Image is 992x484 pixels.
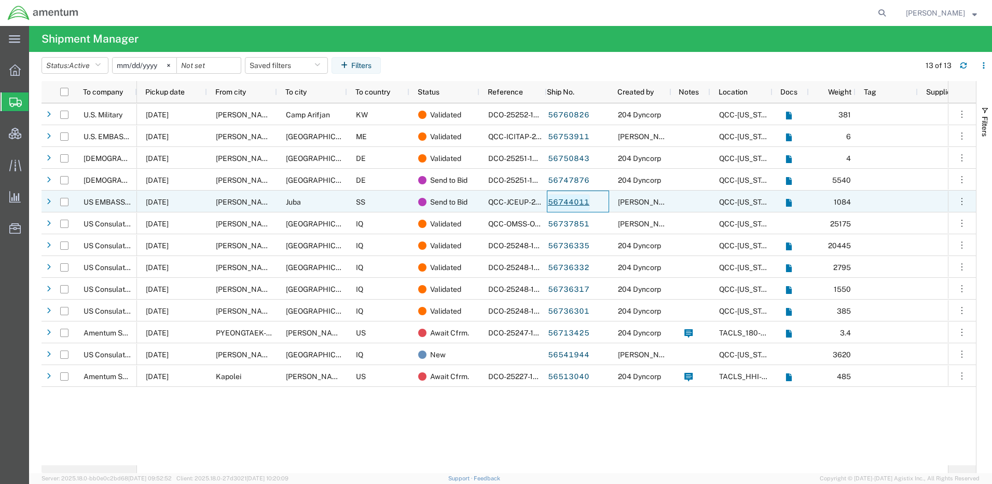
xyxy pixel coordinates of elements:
span: US Consulate General [84,263,157,272]
input: Not set [177,58,241,73]
span: Irving [216,111,275,119]
span: US EMBASSY JUBA, SOUTH SUDAN [84,198,283,206]
span: IQ [356,220,363,228]
span: 09/05/2025 [146,220,169,228]
span: 09/05/2025 [146,241,169,250]
span: QCC-Texas [719,198,777,206]
span: 204 Dyncorp [618,154,661,163]
span: 4 [846,154,851,163]
span: Created by [617,88,654,96]
span: Amentum Services, Inc. [84,372,161,381]
span: DCO-25252-167942 [488,111,556,119]
span: US Army [84,176,183,184]
span: DCO-25248-167838 [488,285,557,293]
span: DE [356,154,366,163]
span: 09/10/2025 [146,198,169,206]
span: DCO-25247-167737 [488,329,555,337]
a: 56713425 [547,325,590,342]
span: 20445 [828,241,851,250]
span: IQ [356,307,363,315]
span: Irving [216,307,275,315]
span: Baghdad [286,307,360,315]
span: QCC-Texas [719,351,777,359]
span: QCC-Texas [719,220,777,228]
span: New [430,344,446,366]
span: Ship No. [547,88,574,96]
span: IQ [356,263,363,272]
span: Baghdad [286,351,360,359]
a: 56736301 [547,303,590,320]
span: 25175 [830,220,851,228]
span: 3.4 [840,329,851,337]
span: Copyright © [DATE]-[DATE] Agistix Inc., All Rights Reserved [820,474,980,483]
span: Irving [216,285,275,293]
span: 09/09/2025 [146,132,169,141]
span: Active [69,61,90,70]
span: Podgorica [286,132,360,141]
span: SS [356,198,365,206]
span: 09/09/2025 [146,329,169,337]
span: To country [355,88,390,96]
span: Ray Cheatteam [618,220,677,228]
span: Validated [430,126,461,147]
span: TACLS_180-Seoul, S. Korea [719,329,920,337]
a: Support [448,475,474,481]
span: QCC-Texas [719,263,777,272]
span: Validated [430,300,461,322]
span: Irving [286,329,345,337]
span: US Consulate General [84,241,157,250]
span: QCC-Texas [719,241,777,250]
span: Jason Martin [618,132,677,141]
span: Irving [216,263,275,272]
span: Validated [430,235,461,257]
span: 204 Dyncorp [618,329,661,337]
span: QCC-OMSS-OCEAN-0001 [488,220,575,228]
span: DCO-25248-167839 [488,241,557,250]
a: 56747876 [547,172,590,189]
span: Irving [216,176,275,184]
span: Jason Martin [618,198,677,206]
span: Filters [981,116,989,137]
span: Reference [488,88,523,96]
a: 56750843 [547,151,590,167]
span: [DATE] 09:52:52 [128,475,172,481]
span: DE [356,176,366,184]
span: Irving [216,154,275,163]
span: 385 [837,307,851,315]
span: 204 Dyncorp [618,176,661,184]
span: Baghdad [286,263,360,272]
span: Irving [286,372,345,381]
span: US Consulate General [84,285,157,293]
span: PYEONGTAEK-SI [216,329,273,337]
button: [PERSON_NAME] [905,7,977,19]
span: 1550 [834,285,851,293]
span: Send to Bid [430,169,467,191]
span: Irving [216,132,275,141]
span: Weight [817,88,851,96]
span: US Consulate General [84,351,157,359]
span: 08/19/2025 [146,351,169,359]
span: 08/15/2025 [146,372,169,381]
a: 56541944 [547,347,590,364]
span: U.S. Military [84,111,122,119]
a: 56753911 [547,129,590,145]
span: US Army [84,154,183,163]
span: DCO-25251-167922 [488,154,554,163]
span: U.S. EMBASSY PODGORICA [84,132,177,141]
span: QCC-Texas [719,176,777,184]
span: 09/09/2025 [146,154,169,163]
span: 204 Dyncorp [618,285,661,293]
span: QCC-Texas [719,132,777,141]
span: 09/09/2025 [146,111,169,119]
span: US Consulate General [84,220,157,228]
span: Baghdad [286,220,360,228]
span: Baghdad [286,241,360,250]
span: IQ [356,285,363,293]
span: Docs [780,88,797,96]
span: Jason Martin [906,7,965,19]
span: 485 [837,372,851,381]
span: 204 Dyncorp [618,372,661,381]
span: ME [356,132,367,141]
span: Camp Arifjan [286,111,330,119]
span: QCC-JCEUP-25251-0001 [488,198,572,206]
